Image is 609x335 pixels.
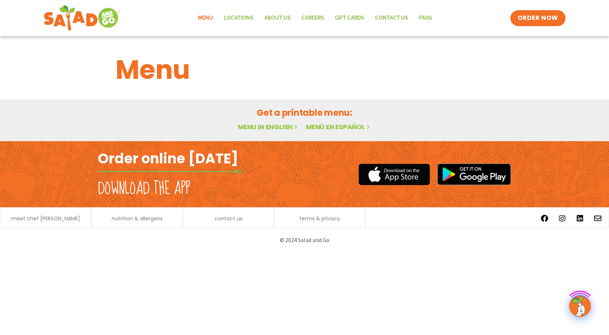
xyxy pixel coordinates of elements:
[259,10,296,26] a: About Us
[518,14,558,23] span: ORDER NOW
[98,169,243,173] img: fork
[437,163,511,185] img: google_play
[359,163,430,186] img: appstore
[238,122,299,131] a: Menu in English
[101,235,507,245] p: © 2024 Salad and Go
[215,216,243,221] a: contact us
[116,50,493,89] h1: Menu
[299,216,340,221] a: terms & privacy
[414,10,438,26] a: FAQs
[98,179,190,199] h2: Download the app
[219,10,259,26] a: Locations
[192,10,219,26] a: Menu
[98,150,238,167] h2: Order online [DATE]
[43,4,120,33] img: new-SAG-logo-768×292
[306,122,371,131] a: Menú en español
[116,106,493,119] h2: Get a printable menu:
[510,10,565,26] a: ORDER NOW
[296,10,330,26] a: Careers
[11,216,80,221] a: meet chef [PERSON_NAME]
[112,216,163,221] a: nutrition & allergens
[370,10,414,26] a: Contact Us
[192,10,438,26] nav: Menu
[330,10,370,26] a: GIFT CARDS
